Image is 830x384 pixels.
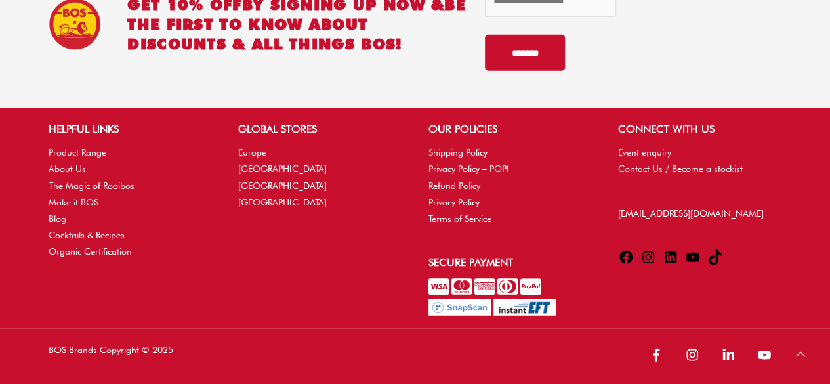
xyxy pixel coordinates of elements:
a: Refund Policy [428,181,480,191]
a: Terms of Service [428,213,491,224]
a: Make it BOS [49,197,98,207]
a: The Magic of Rooibos [49,181,135,191]
div: BOS Brands Copyright © 2025 [35,342,415,371]
a: Privacy Policy – POPI [428,163,509,174]
nav: CONNECT WITH US [618,144,781,177]
a: About Us [49,163,86,174]
a: [EMAIL_ADDRESS][DOMAIN_NAME] [618,208,764,219]
img: Pay with InstantEFT [493,299,556,316]
a: Organic Certification [49,246,132,257]
nav: OUR POLICIES [428,144,592,227]
img: Pay with SnapScan [428,299,491,316]
a: [GEOGRAPHIC_DATA] [238,163,327,174]
h2: GLOBAL STORES [238,121,402,137]
a: Cocktails & Recipes [49,230,125,240]
a: Event enquiry [618,147,671,158]
a: [GEOGRAPHIC_DATA] [238,197,327,207]
h2: HELPFUL LINKS [49,121,212,137]
a: Contact Us / Become a stockist [618,163,743,174]
a: Shipping Policy [428,147,488,158]
h2: CONNECT WITH US [618,121,781,137]
a: Blog [49,213,66,224]
h2: OUR POLICIES [428,121,592,137]
a: youtube [751,342,781,368]
a: instagram [679,342,713,368]
h2: Secure Payment [428,255,592,270]
a: facebook-f [643,342,676,368]
a: Product Range [49,147,106,158]
a: [GEOGRAPHIC_DATA] [238,181,327,191]
nav: HELPFUL LINKS [49,144,212,260]
a: Privacy Policy [428,197,480,207]
a: Europe [238,147,266,158]
a: linkedin-in [715,342,749,368]
nav: GLOBAL STORES [238,144,402,211]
